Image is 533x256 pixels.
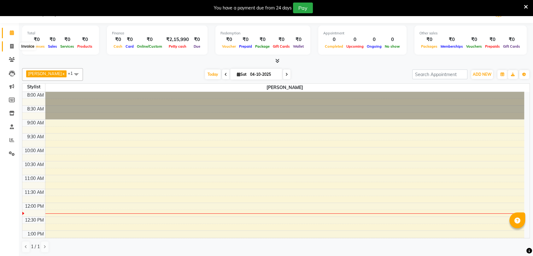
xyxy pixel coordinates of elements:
[76,36,94,43] div: ₹0
[28,71,62,76] span: [PERSON_NAME]
[501,44,522,49] span: Gift Cards
[192,44,202,49] span: Due
[76,44,94,49] span: Products
[59,36,76,43] div: ₹0
[135,44,164,49] span: Online/Custom
[293,3,313,13] button: Pay
[271,44,291,49] span: Gift Cards
[26,231,45,237] div: 1:00 PM
[23,175,45,182] div: 11:00 AM
[24,217,45,223] div: 12:30 PM
[23,161,45,168] div: 10:30 AM
[205,69,221,79] span: Today
[254,36,271,43] div: ₹0
[323,36,345,43] div: 0
[483,36,501,43] div: ₹0
[135,36,164,43] div: ₹0
[365,44,383,49] span: Ongoing
[24,203,45,210] div: 12:00 PM
[22,84,45,90] div: Stylist
[45,84,524,92] span: [PERSON_NAME]
[23,147,45,154] div: 10:00 AM
[191,36,202,43] div: ₹0
[124,36,135,43] div: ₹0
[27,31,94,36] div: Total
[20,43,36,50] div: Invoice
[419,36,439,43] div: ₹0
[220,44,237,49] span: Voucher
[483,44,501,49] span: Prepaids
[220,31,305,36] div: Redemption
[439,44,465,49] span: Memberships
[473,72,491,77] span: ADD NEW
[26,134,45,140] div: 9:30 AM
[465,44,483,49] span: Vouchers
[112,36,124,43] div: ₹0
[323,44,345,49] span: Completed
[46,44,59,49] span: Sales
[291,36,305,43] div: ₹0
[439,36,465,43] div: ₹0
[254,44,271,49] span: Package
[23,189,45,196] div: 11:30 AM
[271,36,291,43] div: ₹0
[164,36,191,43] div: ₹2,15,990
[501,36,522,43] div: ₹0
[62,71,65,76] a: x
[235,72,248,77] span: Sat
[465,36,483,43] div: ₹0
[27,36,46,43] div: ₹0
[365,36,383,43] div: 0
[345,36,365,43] div: 0
[412,69,467,79] input: Search Appointment
[68,71,78,76] span: +1
[237,44,254,49] span: Prepaid
[248,70,280,79] input: 2025-10-04
[220,36,237,43] div: ₹0
[471,70,493,79] button: ADD NEW
[31,243,40,250] span: 1 / 1
[26,106,45,112] div: 8:30 AM
[345,44,365,49] span: Upcoming
[214,5,292,11] div: You have a payment due from 24 days
[291,44,305,49] span: Wallet
[26,92,45,98] div: 8:00 AM
[112,44,124,49] span: Cash
[124,44,135,49] span: Card
[237,36,254,43] div: ₹0
[112,31,202,36] div: Finance
[419,44,439,49] span: Packages
[167,44,188,49] span: Petty cash
[383,44,401,49] span: No show
[59,44,76,49] span: Services
[323,31,401,36] div: Appointment
[26,120,45,126] div: 9:00 AM
[383,36,401,43] div: 0
[46,36,59,43] div: ₹0
[419,31,522,36] div: Other sales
